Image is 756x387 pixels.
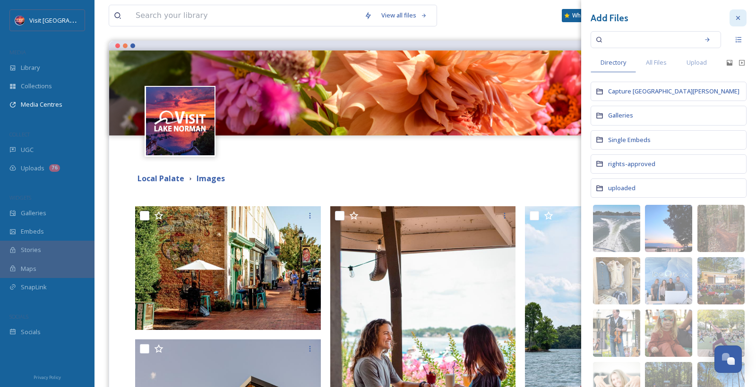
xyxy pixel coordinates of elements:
img: 981729ab-6867-4515-b590-452411cb51b7.jpg [593,205,640,252]
span: SOCIALS [9,313,28,320]
span: Galleries [21,209,46,218]
span: Capture [GEOGRAPHIC_DATA][PERSON_NAME] [608,87,739,95]
img: 93285817-5931-4504-a21b-c163967f3e00.jpg [697,257,745,304]
img: a1603c85-1f1e-41ab-a39f-b98ab9e5bbad.jpg [593,310,640,357]
span: Collections [21,82,52,91]
span: Galleries [608,111,633,119]
a: Privacy Policy [34,371,61,382]
span: MEDIA [9,49,26,56]
strong: Local Palate [137,173,184,184]
span: Visit [GEOGRAPHIC_DATA][PERSON_NAME] [29,16,149,25]
span: Stories [21,245,41,254]
span: Directory [601,58,626,67]
span: WIDGETS [9,194,31,201]
span: Single Embeds [608,135,651,144]
span: Privacy Policy [34,374,61,380]
span: All Files [646,58,667,67]
span: uploaded [608,184,636,192]
input: Search your library [131,5,360,26]
img: dcd4fad7-b842-48fa-bb59-6bfff42e194a.jpg [645,205,692,252]
span: Socials [21,328,41,337]
img: b43fd491-ce6a-445e-b899-3d1dd8b0223f.jpg [593,257,640,304]
span: Media Centres [21,100,62,109]
a: What's New [562,9,609,22]
img: Davidson Farmers Market (30).jpg [109,50,741,135]
span: Embeds [21,227,44,236]
img: 1ff1b9fe-dcee-42b5-89e7-f5590f964e14.jpg [697,310,745,357]
span: SnapLink [21,283,47,292]
img: Logo%20Image.png [15,16,25,25]
button: Open Chat [714,345,742,373]
img: 1994e0f3-23b7-4354-9bbb-d8c056333ded.jpg [645,257,692,304]
span: UGC [21,145,34,154]
a: View all files [377,6,432,25]
img: Downtown Davidson Main Street [135,206,321,330]
span: rights-approved [608,160,655,168]
img: 83ff7117-43da-43c6-884d-174835656ac3.jpg [697,205,745,252]
span: Maps [21,264,36,273]
span: Upload [687,58,707,67]
img: Logo%20Image.png [146,87,215,155]
h3: Add Files [591,11,628,25]
span: COLLECT [9,131,30,138]
strong: Images [197,173,225,184]
span: Library [21,63,40,72]
img: 333166d1-e823-4922-8ed5-bebbdfaebb75.jpg [645,310,692,357]
span: Uploads [21,164,44,173]
div: 76 [49,164,60,172]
